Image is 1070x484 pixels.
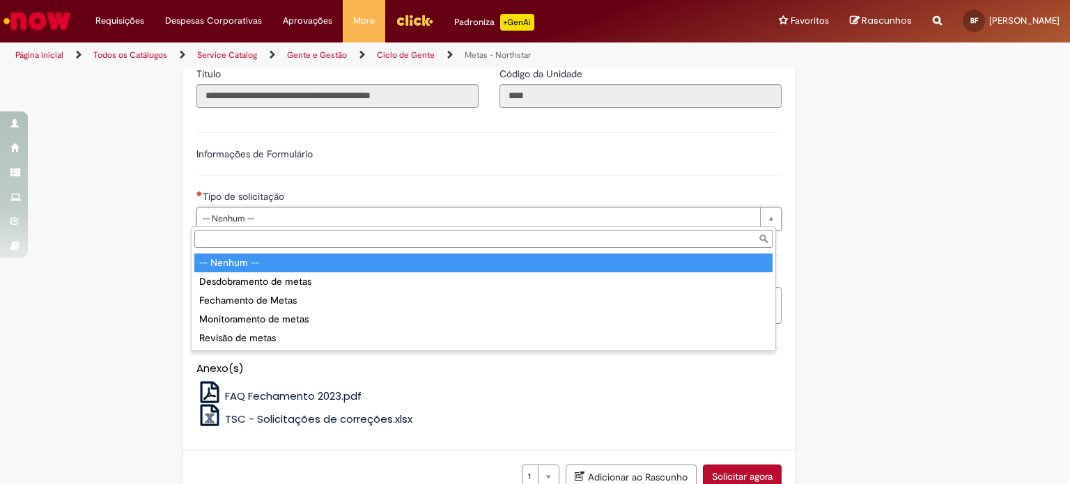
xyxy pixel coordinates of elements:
[194,310,773,329] div: Monitoramento de metas
[194,329,773,348] div: Revisão de metas
[194,253,773,272] div: -- Nenhum --
[194,291,773,310] div: Fechamento de Metas
[192,251,775,350] ul: Tipo de solicitação
[194,272,773,291] div: Desdobramento de metas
